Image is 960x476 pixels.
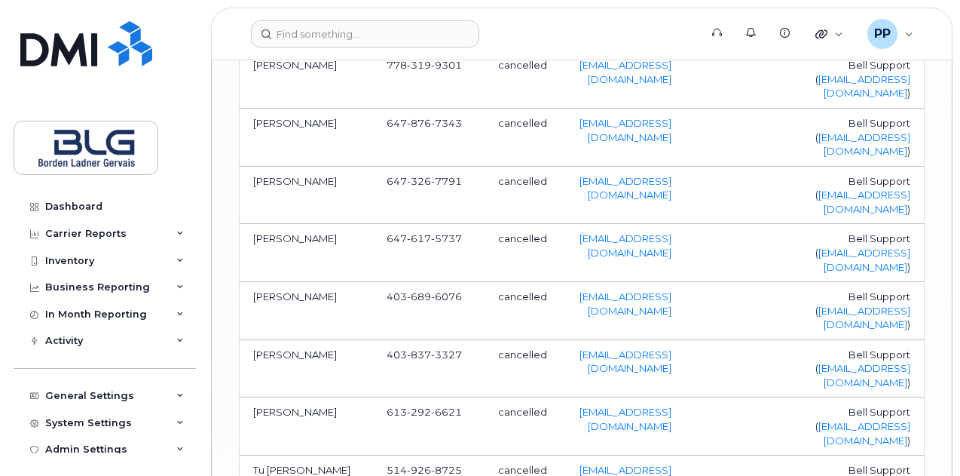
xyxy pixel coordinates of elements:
[431,349,462,361] span: 3327
[781,398,924,456] td: Bell Support ( )
[251,20,479,48] input: Find something...
[781,224,924,282] td: Bell Support ( )
[240,340,373,398] td: [PERSON_NAME]
[431,290,462,302] span: 6076
[818,420,910,447] a: [EMAIL_ADDRESS][DOMAIN_NAME]
[407,464,431,476] span: 926
[579,117,671,143] a: [EMAIL_ADDRESS][DOMAIN_NAME]
[475,340,561,398] td: cancelled
[407,232,431,244] span: 617
[240,224,373,282] td: [PERSON_NAME]
[781,109,924,167] td: Bell Support ( )
[781,340,924,398] td: Bell Support ( )
[387,175,462,187] span: 647
[781,167,924,225] td: Bell Support ( )
[431,232,462,244] span: 5737
[240,398,373,456] td: [PERSON_NAME]
[407,290,431,302] span: 689
[818,189,910,215] a: [EMAIL_ADDRESS][DOMAIN_NAME]
[805,19,854,49] div: Quicklinks
[818,362,910,388] a: [EMAIL_ADDRESS][DOMAIN_NAME]
[475,398,561,456] td: cancelled
[857,19,924,49] div: Parth Patel
[407,406,431,418] span: 292
[579,406,671,432] a: [EMAIL_ADDRESS][DOMAIN_NAME]
[407,175,431,187] span: 326
[387,290,462,302] span: 403
[475,51,561,109] td: cancelled
[475,224,561,282] td: cancelled
[579,175,671,201] a: [EMAIL_ADDRESS][DOMAIN_NAME]
[818,247,910,273] a: [EMAIL_ADDRESS][DOMAIN_NAME]
[818,305,910,331] a: [EMAIL_ADDRESS][DOMAIN_NAME]
[431,59,462,71] span: 9301
[475,282,561,340] td: cancelled
[475,109,561,167] td: cancelled
[818,73,910,100] a: [EMAIL_ADDRESS][DOMAIN_NAME]
[874,25,891,43] span: PP
[407,349,431,361] span: 837
[818,131,910,158] a: [EMAIL_ADDRESS][DOMAIN_NAME]
[431,175,462,187] span: 7791
[240,282,373,340] td: [PERSON_NAME]
[431,117,462,129] span: 7343
[407,59,431,71] span: 319
[240,109,373,167] td: [PERSON_NAME]
[240,51,373,109] td: [PERSON_NAME]
[387,406,462,418] span: 613
[387,464,462,476] span: 514
[475,167,561,225] td: cancelled
[387,232,462,244] span: 647
[579,349,671,375] a: [EMAIL_ADDRESS][DOMAIN_NAME]
[387,117,462,129] span: 647
[387,59,462,71] span: 778
[579,290,671,317] a: [EMAIL_ADDRESS][DOMAIN_NAME]
[781,51,924,109] td: Bell Support ( )
[240,167,373,225] td: [PERSON_NAME]
[431,406,462,418] span: 6621
[431,464,462,476] span: 8725
[407,117,431,129] span: 876
[387,349,462,361] span: 403
[579,59,671,85] a: [EMAIL_ADDRESS][DOMAIN_NAME]
[579,232,671,259] a: [EMAIL_ADDRESS][DOMAIN_NAME]
[781,282,924,340] td: Bell Support ( )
